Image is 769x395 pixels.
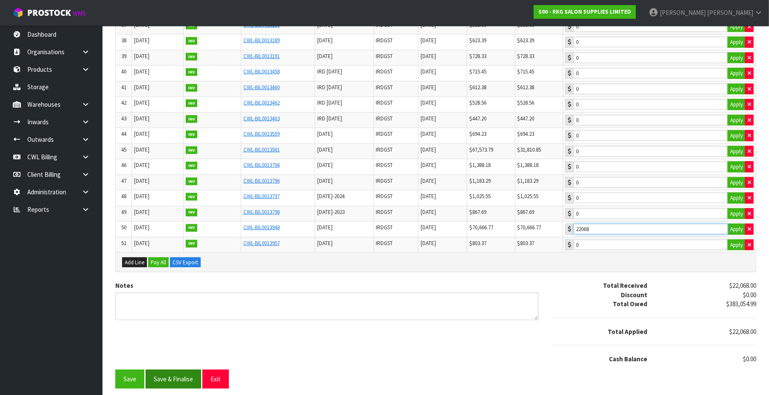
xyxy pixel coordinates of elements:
button: Save & Finalise [146,370,201,388]
span: $1,388.18 [518,161,539,169]
td: IRDGST [374,143,418,159]
td: [DATE] [132,159,184,175]
td: [DATE] [418,222,467,237]
td: 51 [116,237,132,252]
td: IRD [DATE] [315,81,374,97]
td: IRDGST [374,190,418,206]
td: [DATE] [315,222,374,237]
td: [DATE] [315,159,374,175]
button: Apply [728,146,746,157]
td: [DATE] [132,143,184,159]
span: $528.56 [469,99,486,106]
td: 38 [116,35,132,50]
td: [DATE] [418,19,467,35]
a: CWL-BIL0013559 [243,130,280,138]
td: [DATE] [418,206,467,222]
span: $447.20 [469,115,486,122]
td: 45 [116,143,132,159]
td: 47 [116,175,132,190]
span: $867.69 [469,208,486,216]
td: 46 [116,159,132,175]
td: 43 [116,112,132,128]
a: CWL-BIL0013191 [243,53,280,60]
td: [DATE] [132,112,184,128]
td: IRDGST [374,19,418,35]
button: Pay All [148,257,169,268]
span: $715.45 [518,68,535,75]
td: IRD [DATE] [315,112,374,128]
span: $715.45 [469,68,486,75]
button: Apply [728,68,746,79]
strong: INV [186,99,197,107]
button: Apply [728,84,746,95]
td: [DATE] [315,19,374,35]
label: Notes [115,281,133,290]
button: Apply [728,115,746,126]
span: $1,183.29 [469,177,491,184]
td: [DATE] [315,237,374,252]
strong: INV [186,37,197,45]
td: IRD [DATE] [315,97,374,113]
strong: INV [186,162,197,170]
strong: Discount [621,291,647,299]
button: Apply [728,177,746,188]
a: CWL-BIL0013458 [243,68,280,75]
a: CWL-BIL0013957 [243,240,280,247]
a: CWL-BIL0013948 [243,224,280,231]
td: [DATE] [418,35,467,50]
span: $447.20 [518,115,535,122]
a: CWL-BIL0013460 [243,84,280,91]
button: Apply [728,193,746,204]
span: $1,388.18 [469,161,491,169]
strong: INV [186,193,197,201]
td: IRDGST [374,237,418,252]
td: IRDGST [374,35,418,50]
span: $694.23 [469,130,486,138]
button: Save [115,370,144,388]
td: [DATE] [315,128,374,144]
td: 44 [116,128,132,144]
button: Apply [728,21,746,32]
img: cube-alt.png [13,7,23,18]
td: [DATE] [132,66,184,82]
td: IRDGST [374,206,418,222]
td: 39 [116,50,132,66]
td: IRDGST [374,50,418,66]
button: Add Line [122,257,147,268]
strong: Total Received [603,281,647,290]
strong: INV [186,115,197,123]
span: $694.23 [518,130,535,138]
strong: INV [186,131,197,138]
a: CWL-BIL0013798 [243,208,280,216]
span: $70,666.77 [469,224,493,231]
td: [DATE] [132,50,184,66]
td: [DATE] [418,66,467,82]
span: $31,810.85 [518,146,541,153]
td: 49 [116,206,132,222]
span: $528.56 [518,99,535,106]
strong: INV [186,209,197,217]
button: CSV Export [170,257,201,268]
a: CWL-BIL0013463 [243,115,280,122]
span: $728.33 [518,53,535,60]
td: [DATE] [315,143,374,159]
span: $803.37 [518,240,535,247]
td: [DATE] [315,35,374,50]
span: $538.08 [518,21,535,29]
span: $22,068.00 [729,281,756,290]
span: $867.69 [518,208,535,216]
td: [DATE] [132,222,184,237]
a: CWL-BIL0013189 [243,37,280,44]
button: Exit [202,370,229,388]
td: IRDGST [374,128,418,144]
td: [DATE] [132,190,184,206]
button: Apply [728,208,746,219]
td: [DATE] [418,190,467,206]
a: CWL-BIL0013796 [243,177,280,184]
td: 41 [116,81,132,97]
td: [DATE] [315,175,374,190]
strong: INV [186,68,197,76]
span: [PERSON_NAME] [660,9,706,17]
td: 42 [116,97,132,113]
strong: INV [186,53,197,61]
